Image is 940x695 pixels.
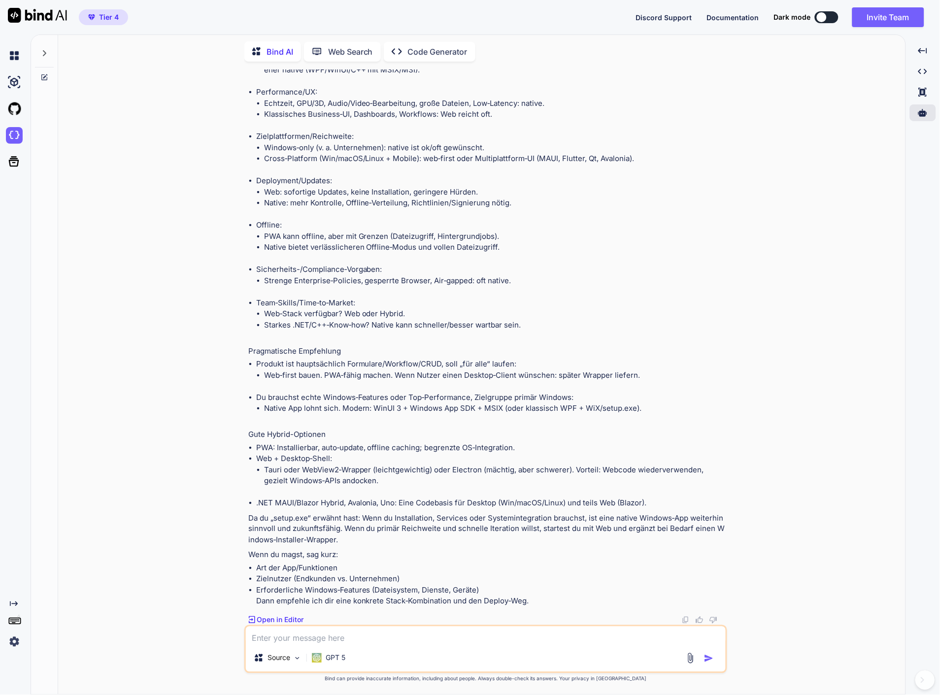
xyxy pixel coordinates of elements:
[707,13,759,22] span: Documentation
[264,464,725,487] li: Tauri oder WebView2‑Wrapper (leichtgewichtig) oder Electron (mächtig, aber schwerer). Vorteil: We...
[709,616,717,624] img: dislike
[256,175,725,220] li: Deployment/Updates:
[264,98,725,109] li: Echtzeit, GPU/3D, Audio/Video‑Bearbeitung, große Dateien, Low‑Latency: native.
[696,616,704,624] img: like
[256,220,725,264] li: Offline:
[685,653,696,664] img: attachment
[248,429,725,440] p: Gute Hybrid-Optionen
[256,359,725,392] li: Produkt ist hauptsächlich Formulare/Workflow/CRUD, soll „für alle“ laufen:
[264,403,725,414] li: Native App lohnt sich. Modern: WinUI 3 + Windows App SDK + MSIX (oder klassisch WPF + WiX/setup.e...
[256,87,725,131] li: Performance/UX:
[256,392,725,426] li: Du brauchst echte Windows‑Features oder Top‑Performance, Zielgruppe primär Windows:
[264,370,725,381] li: Web‑first bauen. PWA‑fähig machen. Wenn Nutzer einen Desktop‑Client wünschen: später Wrapper lief...
[256,453,725,497] li: Web + Desktop‑Shell:
[268,653,290,663] p: Source
[257,615,304,625] p: Open in Editor
[256,131,725,175] li: Zielplattformen/Reichweite:
[312,653,322,663] img: GPT 5
[256,442,725,454] li: PWA: Installierbar, auto‑update, offline caching; begrenzte OS‑Integration.
[682,616,690,624] img: copy
[704,654,714,663] img: icon
[88,14,95,20] img: premium
[248,346,725,357] p: Pragmatische Empfehlung
[256,585,725,607] li: Erforderliche Windows‑Features (Dateisystem, Dienste, Geräte) Dann empfehle ich dir eine konkrete...
[852,7,924,27] button: Invite Team
[8,8,67,23] img: Bind AI
[326,653,345,663] p: GPT 5
[264,142,725,154] li: Windows‑only (v. a. Unternehmen): native ist ok/oft gewünscht.
[6,47,23,64] img: chat
[6,127,23,144] img: darkCloudIdeIcon
[264,153,725,165] li: Cross‑Platform (Win/macOS/Linux + Mobile): web‑first oder Multiplattform‑UI (MAUI, Flutter, Qt, A...
[6,100,23,117] img: githubLight
[256,574,725,585] li: Zielnutzer (Endkunden vs. Unternehmen)
[408,46,468,58] p: Code Generator
[267,46,293,58] p: Bind AI
[264,231,725,242] li: PWA kann offline, aber mit Grenzen (Dateizugriff, Hintergrundjobs).
[264,308,725,320] li: Web‑Stack verfügbar? Web oder Hybrid.
[264,198,725,209] li: Native: mehr Kontrolle, Offline‑Verteilung, Richtlinien/Signierung nötig.
[707,12,759,23] button: Documentation
[774,12,811,22] span: Dark mode
[248,550,725,561] p: Wenn du magst, sag kurz:
[264,320,725,331] li: Starkes .NET/C++‑Know‑how? Native kann schneller/besser wartbar sein.
[636,13,692,22] span: Discord Support
[264,109,725,120] li: Klassisches Business‑UI, Dashboards, Workflows: Web reicht oft.
[264,187,725,198] li: Web: sofortige Updates, keine Installation, geringere Hürden.
[328,46,373,58] p: Web Search
[99,12,119,22] span: Tier 4
[264,242,725,253] li: Native bietet verlässlicheren Offline‑Modus und vollen Dateizugriff.
[256,298,725,342] li: Team‑Skills/Time‑to‑Market:
[264,275,725,287] li: Strenge Enterprise‑Policies, gesperrte Browser, Air‑gapped: oft native.
[293,654,302,662] img: Pick Models
[256,563,725,574] li: Art der App/Funktionen
[6,74,23,91] img: ai-studio
[248,513,725,546] p: Da du „setup.exe“ erwähnt hast: Wenn du Installation, Services oder Systemintegration brauchst, i...
[244,675,727,683] p: Bind can provide inaccurate information, including about people. Always double-check its answers....
[6,633,23,650] img: settings
[256,264,725,298] li: Sicherheits-/Compliance‑Vorgaben:
[79,9,128,25] button: premiumTier 4
[636,12,692,23] button: Discord Support
[256,497,725,509] li: .NET MAUI/Blazor Hybrid, Avalonia, Uno: Eine Codebasis für Desktop (Win/macOS/Linux) und teils We...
